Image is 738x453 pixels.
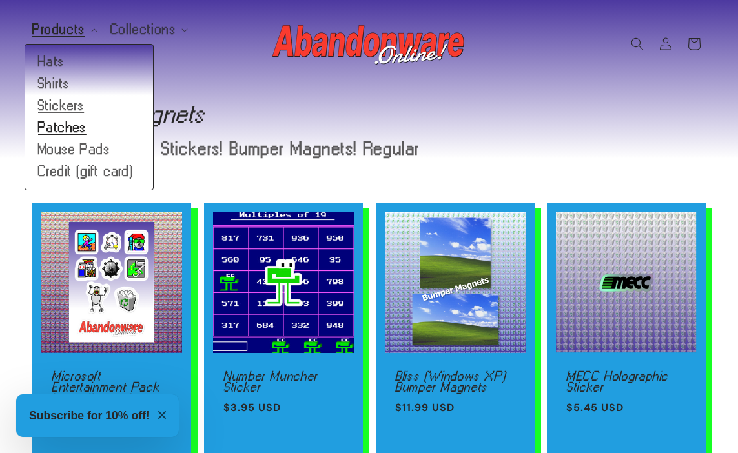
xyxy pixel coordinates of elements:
a: Abandonware [267,13,471,74]
span: Products [32,24,85,35]
a: Hats [25,51,153,73]
a: Shirts [25,73,153,95]
a: Number Muncher Sticker [223,370,343,393]
a: Mouse Pads [25,139,153,161]
a: Bliss (Windows XP) Bumper Magnets [395,370,515,393]
a: Credit (gift card) [25,161,153,183]
summary: Search [623,30,651,58]
summary: Collections [103,16,194,43]
p: Stickers! Bumper Stickers! Bumper Magnets! Regular Magnets! [32,140,481,175]
img: Abandonware [272,18,466,70]
summary: Products [25,16,103,43]
span: Collections [110,24,176,35]
a: Stickers [25,95,153,117]
a: Patches [25,117,153,139]
a: Microsoft Entertainment Pack Icons (& more) Stickers [52,370,172,416]
h1: Stickers/Magnets [32,103,706,124]
a: MECC Holographic Sticker [566,370,686,393]
summary: Contact [25,44,97,71]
